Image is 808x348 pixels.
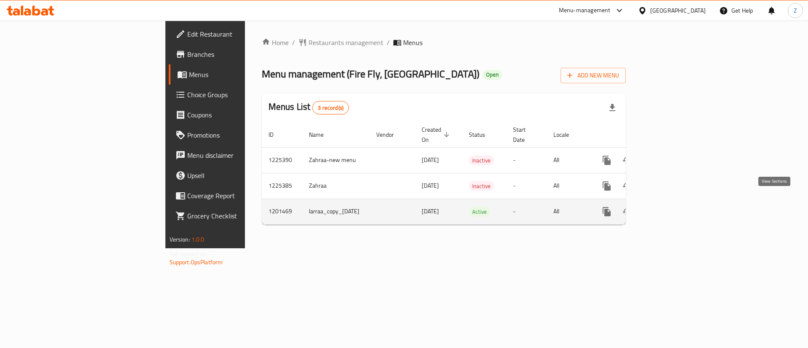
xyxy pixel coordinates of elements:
[617,202,637,222] button: Change Status
[469,155,494,165] div: Inactive
[597,150,617,170] button: more
[597,176,617,196] button: more
[469,156,494,165] span: Inactive
[187,211,294,221] span: Grocery Checklist
[597,202,617,222] button: more
[312,101,349,114] div: Total records count
[262,64,479,83] span: Menu management ( Fire Fly, [GEOGRAPHIC_DATA] )
[169,145,300,165] a: Menu disclaimer
[187,110,294,120] span: Coupons
[169,165,300,186] a: Upsell
[547,199,590,224] td: All
[268,101,349,114] h2: Menus List
[506,173,547,199] td: -
[169,64,300,85] a: Menus
[567,70,619,81] span: Add New Menu
[602,98,622,118] div: Export file
[506,199,547,224] td: -
[309,130,335,140] span: Name
[547,173,590,199] td: All
[422,206,439,217] span: [DATE]
[262,122,684,225] table: enhanced table
[302,199,369,224] td: larraa_copy_[DATE]
[794,6,797,15] span: Z
[422,154,439,165] span: [DATE]
[617,176,637,196] button: Change Status
[187,150,294,160] span: Menu disclaimer
[170,234,190,245] span: Version:
[169,186,300,206] a: Coverage Report
[169,85,300,105] a: Choice Groups
[302,173,369,199] td: Zahraa
[170,257,223,268] a: Support.OpsPlatform
[469,181,494,191] span: Inactive
[187,130,294,140] span: Promotions
[169,206,300,226] a: Grocery Checklist
[469,207,490,217] span: Active
[469,130,496,140] span: Status
[187,49,294,59] span: Branches
[187,90,294,100] span: Choice Groups
[553,130,580,140] span: Locale
[422,125,452,145] span: Created On
[376,130,405,140] span: Vendor
[387,37,390,48] li: /
[403,37,423,48] span: Menus
[302,147,369,173] td: Zahraa-new menu
[170,248,208,259] span: Get support on:
[169,125,300,145] a: Promotions
[559,5,611,16] div: Menu-management
[169,24,300,44] a: Edit Restaurant
[506,147,547,173] td: -
[590,122,684,148] th: Actions
[187,29,294,39] span: Edit Restaurant
[169,44,300,64] a: Branches
[169,105,300,125] a: Coupons
[187,191,294,201] span: Coverage Report
[298,37,383,48] a: Restaurants management
[313,104,348,112] span: 3 record(s)
[483,71,502,78] span: Open
[191,234,205,245] span: 1.0.0
[268,130,284,140] span: ID
[547,147,590,173] td: All
[308,37,383,48] span: Restaurants management
[650,6,706,15] div: [GEOGRAPHIC_DATA]
[513,125,537,145] span: Start Date
[189,69,294,80] span: Menus
[422,180,439,191] span: [DATE]
[483,70,502,80] div: Open
[617,150,637,170] button: Change Status
[561,68,626,83] button: Add New Menu
[187,170,294,181] span: Upsell
[262,37,626,48] nav: breadcrumb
